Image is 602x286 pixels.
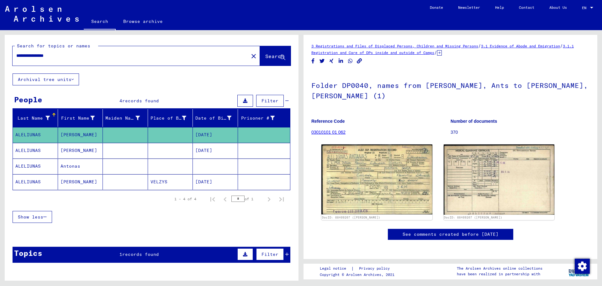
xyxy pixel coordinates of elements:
button: Show less [13,211,52,223]
div: Date of Birth [195,115,231,121]
mat-label: Search for topics or names [17,43,90,49]
p: 370 [451,129,589,136]
div: of 1 [231,196,263,202]
button: Filter [256,95,284,107]
h1: Folder DP0040, names from [PERSON_NAME], Ants to [PERSON_NAME], [PERSON_NAME] (1) [311,71,589,109]
button: Copy link [356,57,363,65]
div: First Name [61,113,103,123]
div: Place of Birth [150,113,194,123]
button: Share on WhatsApp [347,57,354,65]
span: records found [122,251,159,257]
mat-cell: [DATE] [193,174,238,190]
span: Filter [261,251,278,257]
mat-cell: [DATE] [193,127,238,143]
img: yv_logo.png [567,263,591,279]
mat-header-cell: Place of Birth [148,109,193,127]
button: Share on Facebook [310,57,316,65]
div: | [320,265,397,272]
mat-header-cell: First Name [58,109,103,127]
a: Search [84,14,116,30]
a: DocID: 66409207 ([PERSON_NAME]) [322,216,380,219]
mat-cell: ALELIUNAS [13,159,58,174]
a: Privacy policy [354,265,397,272]
button: Archival tree units [13,73,79,85]
mat-cell: VELZYS [148,174,193,190]
button: Next page [263,193,275,205]
p: The Arolsen Archives online collections [457,266,542,271]
span: 4 [119,98,122,104]
a: Browse archive [116,14,170,29]
mat-cell: [PERSON_NAME] [58,143,103,158]
span: Search [265,53,284,59]
div: Last Name [15,115,50,121]
mat-cell: ALELIUNAS [13,174,58,190]
button: Previous page [219,193,231,205]
mat-select-trigger: EN [582,5,586,10]
mat-header-cell: Last Name [13,109,58,127]
mat-cell: ALELIUNAS [13,127,58,143]
span: Show less [18,214,43,220]
mat-cell: Antonas [58,159,103,174]
button: Last page [275,193,288,205]
span: Filter [261,98,278,104]
span: / [560,43,563,49]
span: / [434,50,437,55]
button: Share on Xing [328,57,335,65]
div: Date of Birth [195,113,239,123]
button: Filter [256,248,284,260]
div: Maiden Name [105,113,148,123]
mat-icon: close [250,52,257,60]
mat-cell: ALELIUNAS [13,143,58,158]
mat-cell: [PERSON_NAME] [58,127,103,143]
a: DocID: 66409207 ([PERSON_NAME]) [444,216,502,219]
button: Clear [247,50,260,62]
div: 1 – 4 of 4 [174,196,196,202]
button: First page [206,193,219,205]
button: Share on Twitter [319,57,325,65]
button: Share on LinkedIn [338,57,344,65]
div: Prisoner # [240,115,275,121]
p: have been realized in partnership with [457,271,542,277]
img: 002.jpg [444,144,555,215]
div: Prisoner # [240,113,283,123]
div: People [14,94,42,105]
mat-header-cell: Maiden Name [103,109,148,127]
button: Search [260,46,291,66]
img: Zustimmung ändern [575,259,590,274]
a: Legal notice [320,265,351,272]
span: 1 [119,251,122,257]
b: Reference Code [311,119,345,124]
mat-header-cell: Prisoner # [238,109,290,127]
img: 001.jpg [321,144,432,214]
a: 03010101 01 062 [311,130,346,135]
a: See comments created before [DATE] [403,231,499,238]
mat-header-cell: Date of Birth [193,109,238,127]
div: Topics [14,247,42,259]
span: records found [122,98,159,104]
mat-cell: [DATE] [193,143,238,158]
b: Number of documents [451,119,497,124]
div: Place of Birth [150,115,187,121]
mat-cell: [PERSON_NAME] [58,174,103,190]
span: / [478,43,481,49]
p: Copyright © Arolsen Archives, 2021 [320,272,397,278]
a: 3 Registrations and Files of Displaced Persons, Children and Missing Persons [311,44,478,48]
img: Arolsen_neg.svg [5,6,79,22]
div: Maiden Name [105,115,140,121]
div: First Name [61,115,95,121]
div: Last Name [15,113,58,123]
a: 3.1 Evidence of Abode and Emigration [481,44,560,48]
